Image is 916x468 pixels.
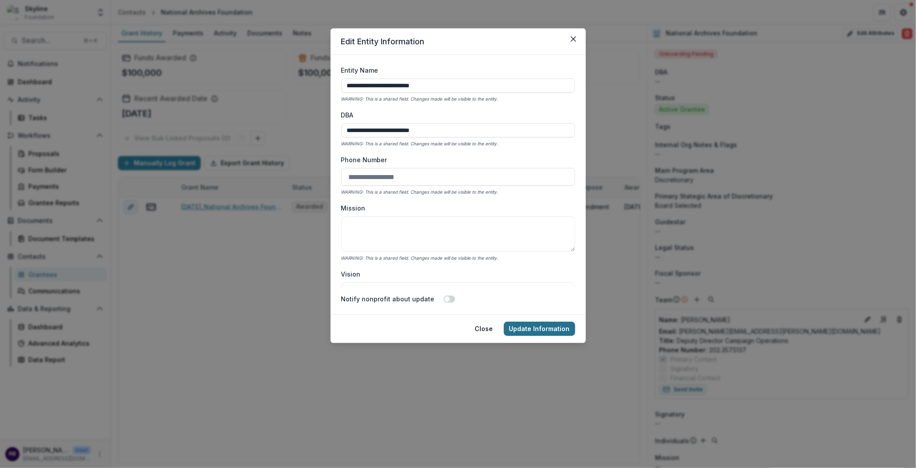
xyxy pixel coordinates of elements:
[566,32,581,46] button: Close
[331,28,586,55] header: Edit Entity Information
[341,110,570,120] label: DBA
[341,96,499,101] i: WARNING: This is a shared field. Changes made will be visible to the entity.
[504,322,575,336] button: Update Information
[341,141,499,146] i: WARNING: This is a shared field. Changes made will be visible to the entity.
[341,66,570,75] label: Entity Name
[341,155,570,164] label: Phone Number
[341,203,570,213] label: Mission
[341,189,499,195] i: WARNING: This is a shared field. Changes made will be visible to the entity.
[341,255,499,261] i: WARNING: This is a shared field. Changes made will be visible to the entity.
[341,269,570,279] label: Vision
[341,294,435,304] label: Notify nonprofit about update
[470,322,499,336] button: Close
